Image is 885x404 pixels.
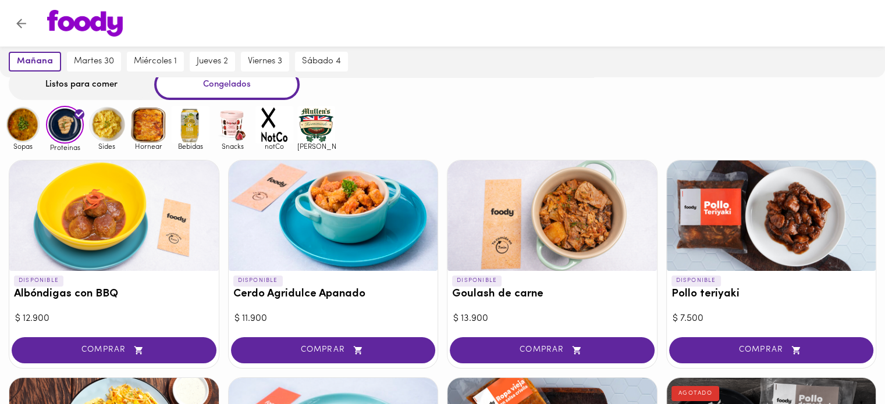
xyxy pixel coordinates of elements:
[673,312,870,326] div: $ 7.500
[26,345,202,355] span: COMPRAR
[297,106,335,144] img: mullens
[295,52,348,71] button: sábado 4
[671,386,720,401] div: AGOTADO
[197,56,228,67] span: jueves 2
[453,312,651,326] div: $ 13.900
[241,52,289,71] button: viernes 3
[88,142,126,150] span: Sides
[684,345,859,355] span: COMPRAR
[15,312,213,326] div: $ 12.900
[9,160,219,271] div: Albóndigas con BBQ
[255,106,293,144] img: notCo
[190,52,235,71] button: jueves 2
[46,144,84,151] span: Proteinas
[130,106,168,144] img: Hornear
[667,160,876,271] div: Pollo teriyaki
[818,337,873,392] iframe: Messagebird Livechat Widget
[464,345,640,355] span: COMPRAR
[452,276,502,286] p: DISPONIBLE
[88,106,126,144] img: Sides
[671,276,721,286] p: DISPONIBLE
[233,276,283,286] p: DISPONIBLE
[4,106,42,144] img: Sopas
[233,288,433,301] h3: Cerdo Agridulce Apanado
[12,337,216,363] button: COMPRAR
[14,276,63,286] p: DISPONIBLE
[67,52,121,71] button: martes 30
[130,142,168,150] span: Hornear
[246,345,421,355] span: COMPRAR
[9,52,61,71] button: mañana
[172,106,209,144] img: Bebidas
[134,56,177,67] span: miércoles 1
[7,9,35,38] button: Volver
[47,10,123,37] img: logo.png
[452,288,652,301] h3: Goulash de carne
[46,106,84,144] img: Proteinas
[127,52,184,71] button: miércoles 1
[255,142,293,150] span: notCo
[9,69,154,100] div: Listos para comer
[214,142,251,150] span: Snacks
[297,142,335,150] span: [PERSON_NAME]
[447,160,657,271] div: Goulash de carne
[229,160,438,271] div: Cerdo Agridulce Apanado
[172,142,209,150] span: Bebidas
[302,56,341,67] span: sábado 4
[14,288,214,301] h3: Albóndigas con BBQ
[248,56,282,67] span: viernes 3
[234,312,432,326] div: $ 11.900
[154,69,300,100] div: Congelados
[74,56,114,67] span: martes 30
[231,337,436,363] button: COMPRAR
[671,288,872,301] h3: Pollo teriyaki
[4,142,42,150] span: Sopas
[17,56,53,67] span: mañana
[450,337,655,363] button: COMPRAR
[214,106,251,144] img: Snacks
[669,337,874,363] button: COMPRAR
